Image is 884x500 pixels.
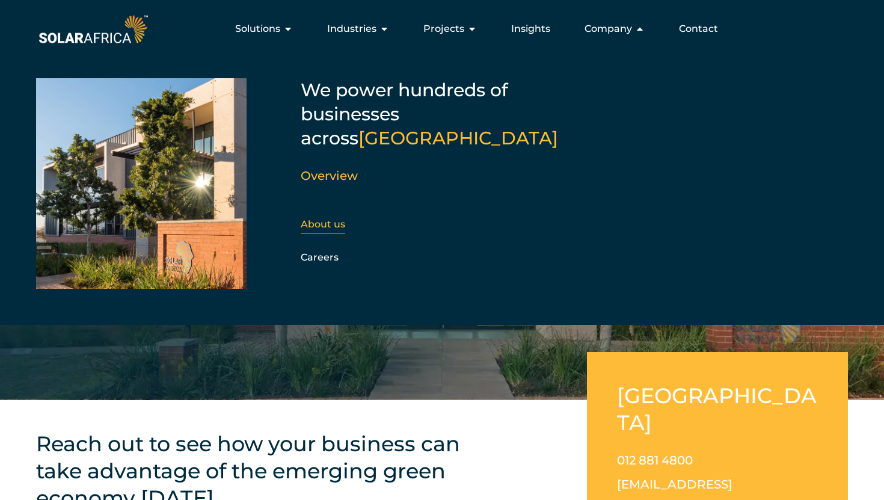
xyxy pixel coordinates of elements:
[423,22,464,36] span: Projects
[617,382,818,436] h2: [GEOGRAPHIC_DATA]
[301,218,345,230] a: About us
[358,127,558,149] span: [GEOGRAPHIC_DATA]
[327,22,376,36] span: Industries
[150,17,728,41] nav: Menu
[585,22,632,36] span: Company
[301,78,601,150] h5: We power hundreds of businesses across
[150,17,728,41] div: Menu Toggle
[301,168,358,183] a: Overview
[235,22,280,36] span: Solutions
[617,453,693,468] a: 012 881 4800
[679,22,718,36] a: Contact
[301,252,339,263] a: Careers
[511,22,550,36] a: Insights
